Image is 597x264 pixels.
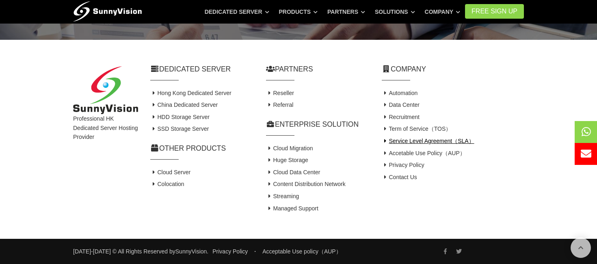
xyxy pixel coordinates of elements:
span: ・ [252,248,258,255]
a: Dedicated Server [205,4,269,19]
a: China Dedicated Server [150,102,218,108]
h2: Partners [266,64,370,74]
a: Cloud Data Center [266,169,320,175]
h2: Other Products [150,143,254,154]
a: Colocation [150,181,184,187]
h2: Company [382,64,524,74]
a: Accetable Use Policy（AUP） [382,150,465,156]
a: Privacy Policy [212,248,248,255]
a: Streaming [266,193,299,199]
div: Professional HK Dedicated Server Hosting Provider [67,66,144,214]
a: Data Center [382,102,420,108]
a: Managed Support [266,205,318,212]
a: SunnyVision [175,248,207,255]
a: Cloud Server [150,169,190,175]
a: Referral [266,102,293,108]
img: SunnyVision Limited [73,66,138,115]
a: Contact Us [382,174,417,180]
a: Automation [382,90,417,96]
a: Products [279,4,318,19]
a: Partners [327,4,365,19]
a: Hong Kong Dedicated Server [150,90,231,96]
a: Content Distribution Network [266,181,346,187]
a: Cloud Migration [266,145,313,151]
h2: Enterprise Solution [266,119,370,130]
small: [DATE]-[DATE] © All Rights Reserved by . [73,247,208,256]
a: Solutions [375,4,415,19]
a: Recruitment [382,114,420,120]
h2: Dedicated Server [150,64,254,74]
a: Term of Service（TOS） [382,126,451,132]
a: SSD Storage Server [150,126,209,132]
a: Acceptable Use policy（AUP） [262,248,342,255]
a: Reseller [266,90,294,96]
a: Privacy Policy [382,162,424,168]
a: Service Level Agreement（SLA） [382,138,474,144]
a: Company [425,4,461,19]
a: FREE Sign Up [465,4,524,19]
a: HDD Storage Server [150,114,210,120]
a: Huge Storage [266,157,308,163]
